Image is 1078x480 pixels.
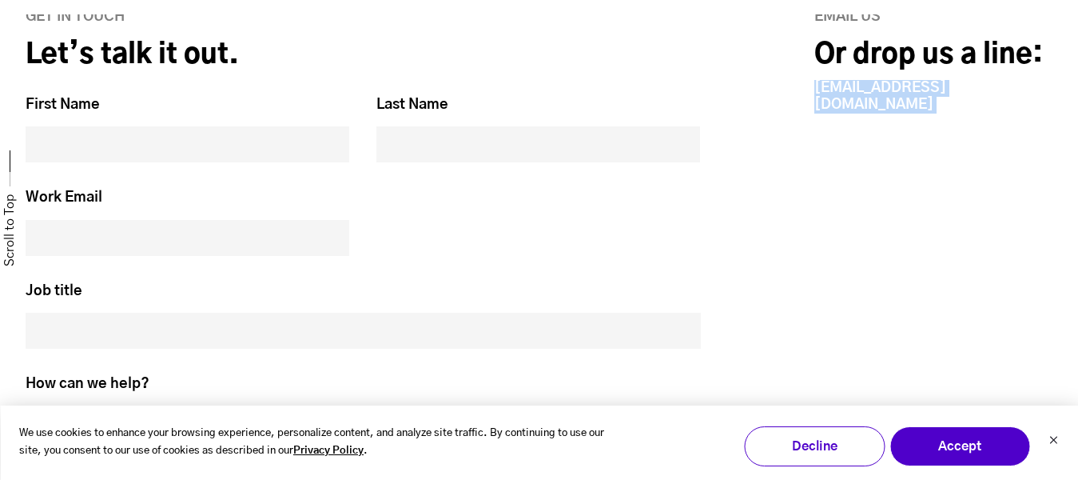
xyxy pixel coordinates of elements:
[293,442,364,461] a: Privacy Policy
[26,38,701,73] h2: Let’s talk it out.
[26,9,701,26] h6: GET IN TOUCH
[2,194,18,266] a: Scroll to Top
[1048,434,1058,450] button: Dismiss cookie banner
[889,426,1030,466] button: Accept
[814,38,1052,73] h2: Or drop us a line:
[19,425,627,462] p: We use cookies to enhance your browsing experience, personalize content, and analyze site traffic...
[744,426,885,466] button: Decline
[814,81,946,112] a: [EMAIL_ADDRESS][DOMAIN_NAME]
[814,9,1052,26] h6: Email us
